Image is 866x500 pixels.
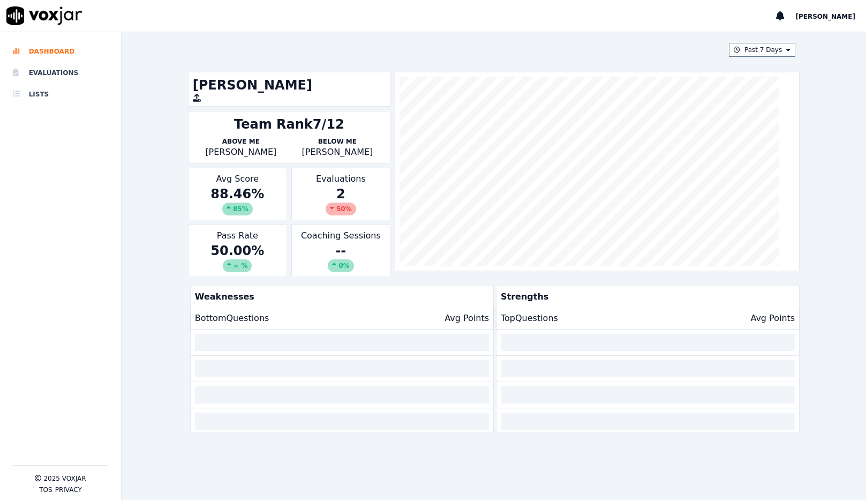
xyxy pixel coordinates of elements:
[750,312,795,325] p: Avg Points
[296,185,386,215] div: 2
[496,286,795,308] p: Strengths
[55,486,82,494] button: Privacy
[193,146,289,159] p: [PERSON_NAME]
[13,84,108,105] a: Lists
[501,312,558,325] p: Top Questions
[191,286,489,308] p: Weaknesses
[13,62,108,84] a: Evaluations
[289,146,386,159] p: [PERSON_NAME]
[234,116,344,133] div: Team Rank 7/12
[328,259,353,272] div: 0%
[193,137,289,146] p: Above Me
[39,486,52,494] button: TOS
[445,312,489,325] p: Avg Points
[13,41,108,62] a: Dashboard
[193,77,386,94] h1: [PERSON_NAME]
[291,168,390,220] div: Evaluations
[222,203,253,215] div: 85 %
[193,185,282,215] div: 88.46 %
[795,10,866,23] button: [PERSON_NAME]
[223,259,252,272] div: ∞ %
[188,225,287,277] div: Pass Rate
[6,6,82,25] img: voxjar logo
[296,242,386,272] div: --
[326,203,356,215] div: 50 %
[289,137,386,146] p: Below Me
[291,225,390,277] div: Coaching Sessions
[188,168,287,220] div: Avg Score
[795,13,855,20] span: [PERSON_NAME]
[729,43,795,57] button: Past 7 Days
[43,474,86,483] p: 2025 Voxjar
[195,312,269,325] p: Bottom Questions
[193,242,282,272] div: 50.00 %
